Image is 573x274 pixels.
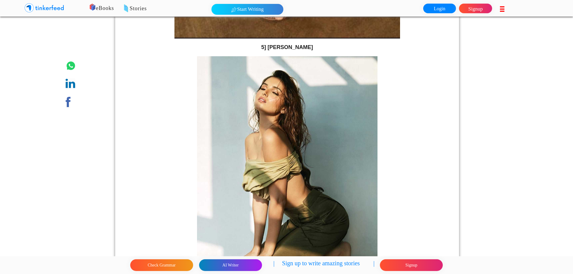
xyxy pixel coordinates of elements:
a: Signup [459,4,492,13]
button: AI Writer [199,259,262,271]
p: eBooks [81,4,333,13]
button: Signup [380,259,443,271]
strong: 5] [PERSON_NAME] [261,44,313,50]
img: whatsapp.png [66,60,76,71]
p: Stories [105,5,357,13]
button: Start Writing [211,4,283,15]
a: Login [423,4,456,13]
button: Check Grammar [130,259,193,271]
p: | Sign up to write amazing stories | [273,259,374,272]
